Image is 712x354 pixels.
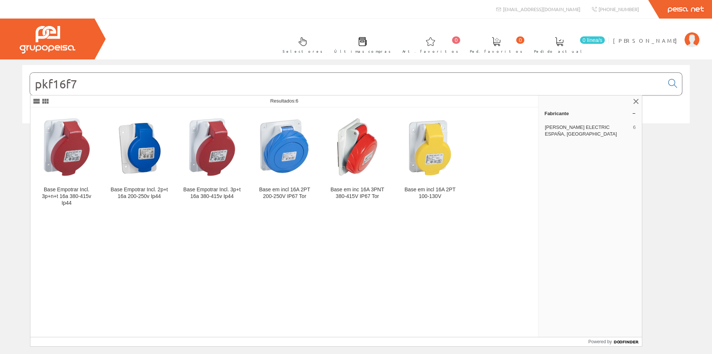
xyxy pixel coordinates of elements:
[248,108,321,215] a: Base em incl 16A 2PT 200-250V IP67 Tor Base em incl 16A 2PT 200-250V IP67 Tor
[254,117,315,177] img: Base em incl 16A 2PT 200-250V IP67 Tor
[470,48,523,55] span: Ped. favoritos
[182,117,242,177] img: Base Empotrar Incl. 3p+t 16a 380-415v Ip44
[599,6,639,12] span: [PHONE_NUMBER]
[589,338,612,345] span: Powered by
[334,48,391,55] span: Últimas compras
[516,36,524,44] span: 0
[182,186,242,200] div: Base Empotrar Incl. 3p+t 16a 380-415v Ip44
[545,124,630,137] span: [PERSON_NAME] ELECTRIC ESPAÑA, [GEOGRAPHIC_DATA]
[321,108,393,215] a: Base em inc 16A 3PNT 380-415V IP67 Tor Base em inc 16A 3PNT 380-415V IP67 Tor
[580,36,605,44] span: 0 línea/s
[534,48,584,55] span: Pedido actual
[327,31,395,58] a: Últimas compras
[400,186,460,200] div: Base em incl 16A 2PT 100-130V
[30,73,664,95] input: Buscar...
[452,36,460,44] span: 0
[36,117,97,177] img: Base Empotrar Incl. 3p+n+t 16a 380-415v Ip44
[503,6,580,12] span: [EMAIL_ADDRESS][DOMAIN_NAME]
[633,124,636,137] span: 6
[613,37,681,44] span: [PERSON_NAME]
[538,107,642,119] a: Fabricante
[30,108,103,215] a: Base Empotrar Incl. 3p+n+t 16a 380-415v Ip44 Base Empotrar Incl. 3p+n+t 16a 380-415v Ip44
[327,186,388,200] div: Base em inc 16A 3PNT 380-415V IP67 Tor
[22,133,690,139] div: © Grupo Peisa
[296,98,298,104] span: 6
[283,48,323,55] span: Selectores
[400,117,460,177] img: Base em incl 16A 2PT 100-130V
[36,186,97,207] div: Base Empotrar Incl. 3p+n+t 16a 380-415v Ip44
[20,26,75,53] img: Grupo Peisa
[394,108,466,215] a: Base em incl 16A 2PT 100-130V Base em incl 16A 2PT 100-130V
[109,117,169,177] img: Base Empotrar Incl. 2p+t 16a 200-250v Ip44
[176,108,248,215] a: Base Empotrar Incl. 3p+t 16a 380-415v Ip44 Base Empotrar Incl. 3p+t 16a 380-415v Ip44
[103,108,175,215] a: Base Empotrar Incl. 2p+t 16a 200-250v Ip44 Base Empotrar Incl. 2p+t 16a 200-250v Ip44
[254,186,315,200] div: Base em incl 16A 2PT 200-250V IP67 Tor
[109,186,169,200] div: Base Empotrar Incl. 2p+t 16a 200-250v Ip44
[402,48,458,55] span: Art. favoritos
[613,31,699,38] a: [PERSON_NAME]
[589,337,642,346] a: Powered by
[327,117,388,177] img: Base em inc 16A 3PNT 380-415V IP67 Tor
[270,98,299,104] span: Resultados:
[275,31,326,58] a: Selectores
